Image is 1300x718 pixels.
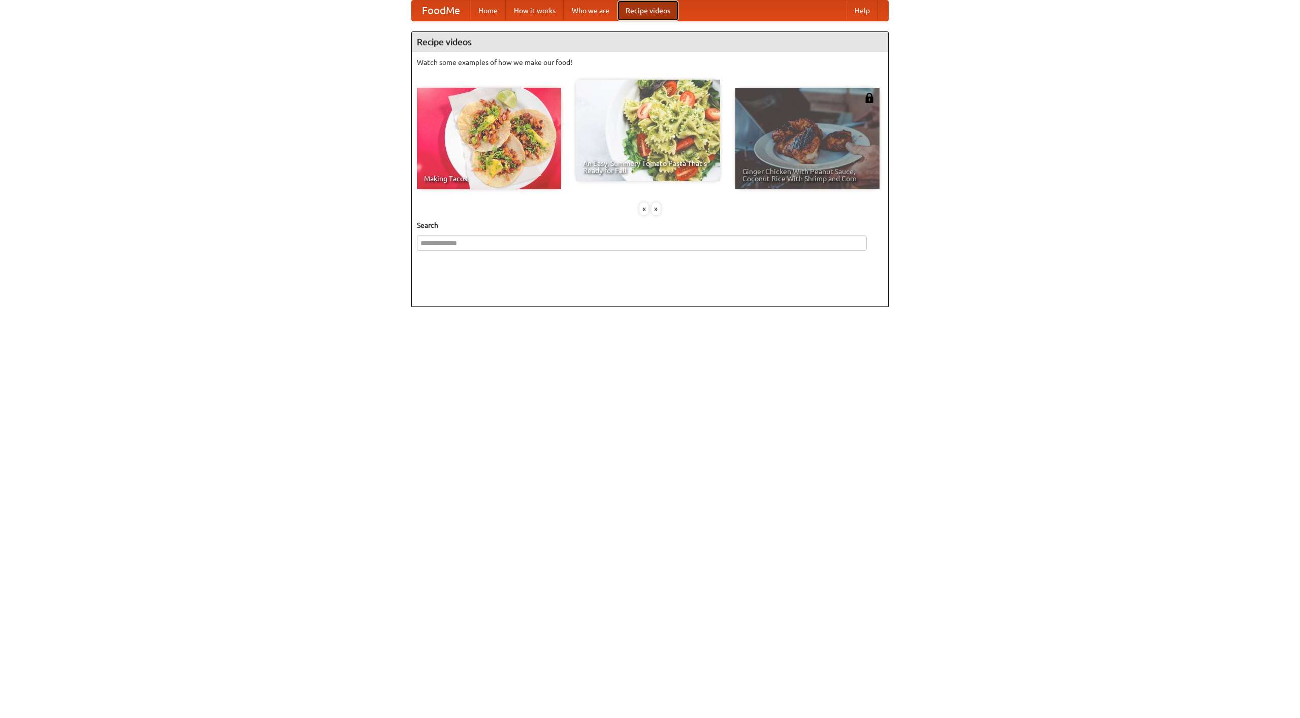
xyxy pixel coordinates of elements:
a: Recipe videos [617,1,678,21]
div: » [652,202,661,215]
h4: Recipe videos [412,32,888,52]
img: 483408.png [864,93,874,103]
a: Making Tacos [417,88,561,189]
h5: Search [417,220,883,230]
p: Watch some examples of how we make our food! [417,57,883,67]
a: FoodMe [412,1,470,21]
div: « [639,202,648,215]
a: Help [847,1,878,21]
a: Home [470,1,506,21]
span: An Easy, Summery Tomato Pasta That's Ready for Fall [583,160,713,174]
a: Who we are [564,1,617,21]
span: Making Tacos [424,175,554,182]
a: How it works [506,1,564,21]
a: An Easy, Summery Tomato Pasta That's Ready for Fall [576,80,720,181]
